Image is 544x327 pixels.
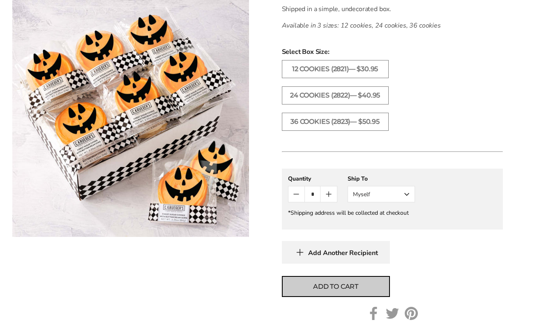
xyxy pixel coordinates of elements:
[386,307,399,320] a: Twitter
[320,186,337,202] button: Count plus
[288,175,337,183] div: Quantity
[304,186,320,202] input: Quantity
[288,209,497,217] div: *Shipping address will be collected at checkout
[282,4,503,14] p: Shipped in a simple, undecorated box.
[7,296,85,320] iframe: Sign Up via Text for Offers
[282,47,503,57] span: Select Box Size:
[282,169,503,230] gfm-form: New recipient
[282,21,441,30] em: Available in 3 sizes: 12 cookies, 24 cookies, 36 cookies
[282,241,390,264] button: Add Another Recipient
[367,307,380,320] a: Facebook
[348,186,415,202] button: Myself
[282,60,389,78] label: 12 COOKIES (2821)— $30.95
[405,307,418,320] a: Pinterest
[308,249,378,257] span: Add Another Recipient
[288,186,304,202] button: Count minus
[282,113,389,131] label: 36 COOKIES (2823)— $50.95
[313,282,358,292] span: Add to cart
[282,86,389,104] label: 24 COOKIES (2822)— $40.95
[282,276,390,297] button: Add to cart
[348,175,415,183] div: Ship To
